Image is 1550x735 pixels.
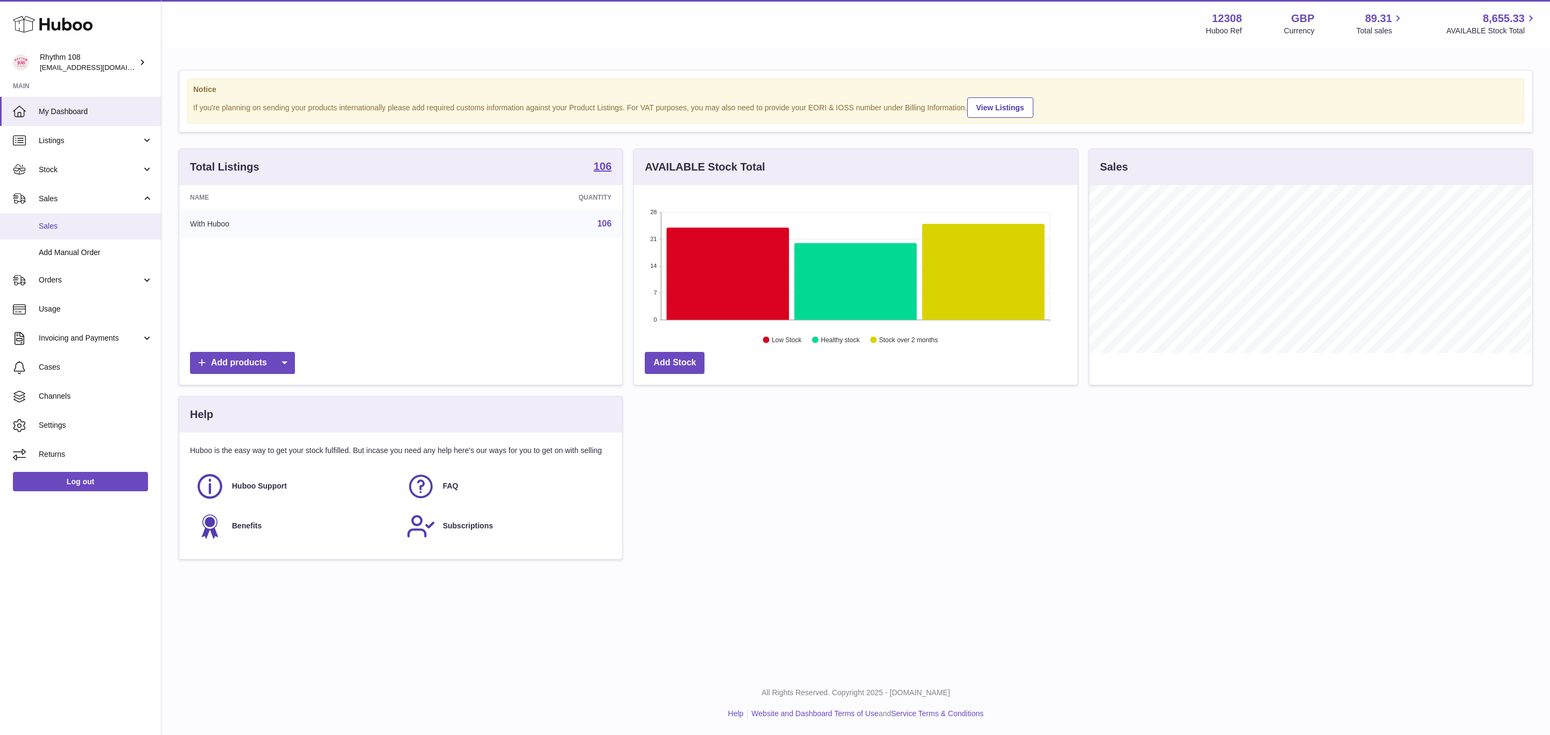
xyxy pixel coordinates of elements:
[443,481,459,491] span: FAQ
[232,521,262,531] span: Benefits
[1206,26,1242,36] div: Huboo Ref
[1446,11,1537,36] a: 8,655.33 AVAILABLE Stock Total
[13,54,29,70] img: orders@rhythm108.com
[821,336,861,344] text: Healthy stock
[39,449,153,460] span: Returns
[13,472,148,491] a: Log out
[879,336,938,344] text: Stock over 2 months
[751,709,878,718] a: Website and Dashboard Terms of Use
[413,185,622,210] th: Quantity
[651,209,657,215] text: 28
[406,472,607,501] a: FAQ
[39,420,153,430] span: Settings
[193,96,1518,118] div: If you're planning on sending your products internationally please add required customs informati...
[39,304,153,314] span: Usage
[190,160,259,174] h3: Total Listings
[1100,160,1128,174] h3: Sales
[651,263,657,269] text: 14
[39,194,142,204] span: Sales
[39,165,142,175] span: Stock
[39,107,153,117] span: My Dashboard
[39,136,142,146] span: Listings
[645,160,765,174] h3: AVAILABLE Stock Total
[195,472,396,501] a: Huboo Support
[594,161,611,172] strong: 106
[195,512,396,541] a: Benefits
[1356,26,1404,36] span: Total sales
[39,248,153,258] span: Add Manual Order
[39,221,153,231] span: Sales
[40,52,137,73] div: Rhythm 108
[645,352,704,374] a: Add Stock
[651,236,657,242] text: 21
[443,521,493,531] span: Subscriptions
[406,512,607,541] a: Subscriptions
[193,84,1518,95] strong: Notice
[594,161,611,174] a: 106
[1291,11,1314,26] strong: GBP
[1483,11,1525,26] span: 8,655.33
[39,391,153,401] span: Channels
[190,407,213,422] h3: Help
[190,352,295,374] a: Add products
[39,333,142,343] span: Invoicing and Payments
[179,210,413,238] td: With Huboo
[1365,11,1392,26] span: 89.31
[748,709,983,719] li: and
[190,446,611,456] p: Huboo is the easy way to get your stock fulfilled. But incase you need any help here's our ways f...
[39,362,153,372] span: Cases
[1284,26,1315,36] div: Currency
[728,709,744,718] a: Help
[1446,26,1537,36] span: AVAILABLE Stock Total
[179,185,413,210] th: Name
[170,688,1541,698] p: All Rights Reserved. Copyright 2025 - [DOMAIN_NAME]
[654,316,657,323] text: 0
[597,219,612,228] a: 106
[40,63,158,72] span: [EMAIL_ADDRESS][DOMAIN_NAME]
[772,336,802,344] text: Low Stock
[39,275,142,285] span: Orders
[1356,11,1404,36] a: 89.31 Total sales
[654,289,657,296] text: 7
[232,481,287,491] span: Huboo Support
[967,97,1033,118] a: View Listings
[891,709,984,718] a: Service Terms & Conditions
[1212,11,1242,26] strong: 12308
